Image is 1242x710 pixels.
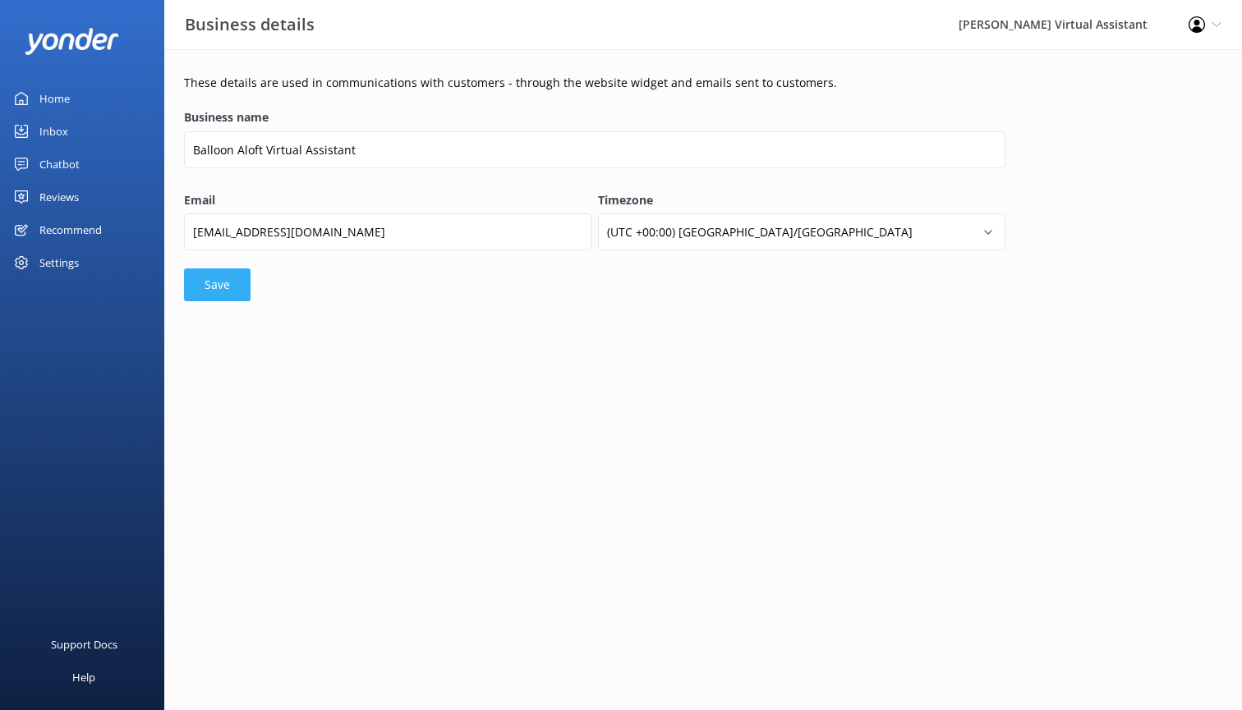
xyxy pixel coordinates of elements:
img: yonder-white-logo.png [25,28,119,55]
p: These details are used in communications with customers - through the website widget and emails s... [184,74,1005,92]
div: Inbox [39,115,68,148]
div: Recommend [39,213,102,246]
div: Settings [39,246,79,279]
label: Business name [184,108,1005,126]
label: Email [184,191,591,209]
div: Home [39,82,70,115]
label: Timezone [598,191,1005,209]
div: Support Docs [51,628,117,661]
div: Chatbot [39,148,80,181]
div: Help [72,661,95,694]
div: Reviews [39,181,79,213]
button: Save [184,268,251,301]
h3: Business details [185,11,315,38]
